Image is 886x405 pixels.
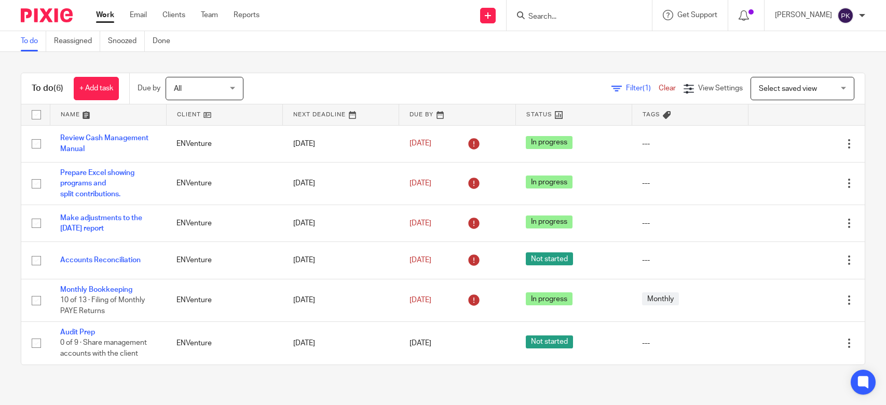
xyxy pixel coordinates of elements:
td: [DATE] [283,322,399,365]
a: To do [21,31,46,51]
span: (1) [643,85,651,92]
span: [DATE] [410,180,431,187]
a: Snoozed [108,31,145,51]
a: Clear [659,85,676,92]
span: 10 of 13 · Filing of Monthly PAYE Returns [60,296,145,315]
a: Review Cash Management Manual [60,134,148,152]
span: [DATE] [410,296,431,304]
h1: To do [32,83,63,94]
td: ENVenture [166,242,282,279]
span: In progress [526,136,573,149]
span: 0 of 9 · Share management accounts with the client [60,340,147,358]
span: Get Support [677,11,717,19]
p: [PERSON_NAME] [775,10,832,20]
span: [DATE] [410,256,431,264]
td: ENVenture [166,322,282,365]
a: Audit Prep [60,329,95,336]
span: [DATE] [410,220,431,227]
a: Accounts Reconciliation [60,256,141,264]
td: ENVenture [166,125,282,162]
a: Clients [162,10,185,20]
div: --- [642,218,738,228]
span: Select saved view [759,85,817,92]
span: In progress [526,215,573,228]
span: In progress [526,292,573,305]
span: Not started [526,252,573,265]
a: Prepare Excel showing programs and split contributions. [60,169,134,198]
p: Due by [138,83,160,93]
span: Tags [643,112,660,117]
div: --- [642,139,738,149]
span: (6) [53,84,63,92]
td: ENVenture [166,279,282,321]
span: Filter [626,85,659,92]
a: + Add task [74,77,119,100]
img: Pixie [21,8,73,22]
input: Search [527,12,621,22]
a: Monthly Bookkeeping [60,286,132,293]
a: Team [201,10,218,20]
a: Reassigned [54,31,100,51]
div: --- [642,338,738,348]
td: [DATE] [283,242,399,279]
span: Monthly [642,292,679,305]
span: All [174,85,182,92]
a: Make adjustments to the [DATE] report [60,214,142,232]
td: [DATE] [283,205,399,241]
span: [DATE] [410,140,431,147]
td: [DATE] [283,279,399,321]
a: Work [96,10,114,20]
a: Email [130,10,147,20]
a: Done [153,31,178,51]
td: [DATE] [283,125,399,162]
span: [DATE] [410,340,431,347]
a: Reports [234,10,260,20]
img: svg%3E [837,7,854,24]
td: [DATE] [283,162,399,205]
td: ENVenture [166,205,282,241]
span: Not started [526,335,573,348]
td: ENVenture [166,162,282,205]
div: --- [642,255,738,265]
span: In progress [526,176,573,188]
span: View Settings [698,85,743,92]
div: --- [642,178,738,188]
